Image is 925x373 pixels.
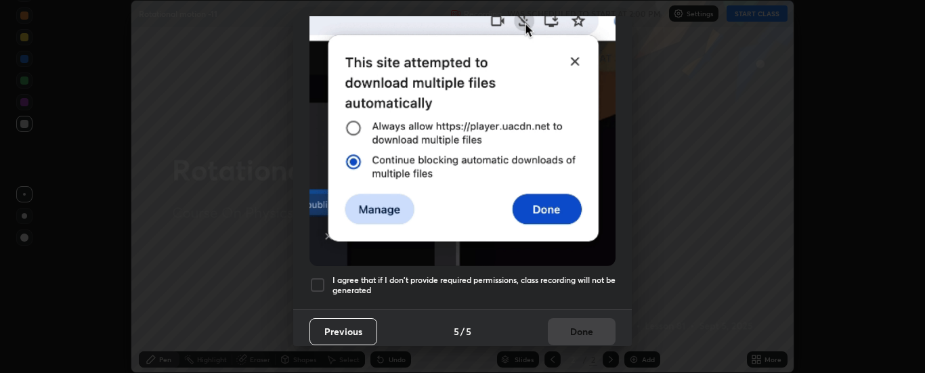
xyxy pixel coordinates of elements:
[466,324,471,338] h4: 5
[309,318,377,345] button: Previous
[460,324,465,338] h4: /
[332,275,616,296] h5: I agree that if I don't provide required permissions, class recording will not be generated
[454,324,459,338] h4: 5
